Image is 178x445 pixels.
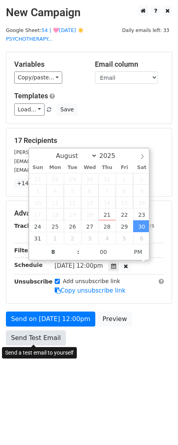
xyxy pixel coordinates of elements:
span: August 29, 2025 [116,220,133,232]
span: August 25, 2025 [46,220,64,232]
a: +14 more [14,178,47,188]
span: August 12, 2025 [64,197,81,208]
strong: Unsubscribe [14,278,53,285]
span: August 26, 2025 [64,220,81,232]
span: Daily emails left: 33 [119,26,172,35]
a: Load... [14,103,44,116]
span: August 1, 2025 [116,173,133,185]
label: UTM Codes [123,222,154,230]
span: August 23, 2025 [133,208,150,220]
span: August 17, 2025 [29,208,46,220]
a: Copy/paste... [14,71,62,84]
span: August 28, 2025 [98,220,116,232]
span: August 21, 2025 [98,208,116,220]
span: Sat [133,165,150,170]
span: August 19, 2025 [64,208,81,220]
a: Send on [DATE] 12:00pm [6,312,95,327]
span: September 4, 2025 [98,232,116,244]
h2: New Campaign [6,6,172,19]
span: Tue [64,165,81,170]
a: 54 | 🩷[DATE] ☀️PSYCHOTHERAPY... [6,27,84,42]
span: : [77,244,80,260]
span: August 3, 2025 [29,185,46,197]
span: August 18, 2025 [46,208,64,220]
small: [EMAIL_ADDRESS][DOMAIN_NAME] [14,167,102,173]
h5: Variables [14,60,83,69]
span: September 2, 2025 [64,232,81,244]
strong: Tracking [14,223,41,229]
span: August 24, 2025 [29,220,46,232]
span: August 27, 2025 [81,220,98,232]
strong: Filters [14,247,34,253]
span: Fri [116,165,133,170]
span: July 31, 2025 [98,173,116,185]
span: July 29, 2025 [64,173,81,185]
small: [EMAIL_ADDRESS][DOMAIN_NAME] [14,158,102,164]
label: Add unsubscribe link [63,277,121,285]
span: August 9, 2025 [133,185,150,197]
small: [PERSON_NAME][EMAIL_ADDRESS][DOMAIN_NAME] [14,149,144,155]
span: August 22, 2025 [116,208,133,220]
iframe: Chat Widget [139,407,178,445]
span: Wed [81,165,98,170]
input: Hour [29,244,77,260]
strong: Schedule [14,262,43,268]
span: August 16, 2025 [133,197,150,208]
h5: Email column [95,60,164,69]
div: Send a test email to yourself [2,347,77,359]
span: August 14, 2025 [98,197,116,208]
a: Daily emails left: 33 [119,27,172,33]
span: August 15, 2025 [116,197,133,208]
small: Google Sheet: [6,27,84,42]
a: Send Test Email [6,330,66,345]
a: Preview [97,312,132,327]
span: August 4, 2025 [46,185,64,197]
span: July 27, 2025 [29,173,46,185]
span: September 6, 2025 [133,232,150,244]
a: Copy unsubscribe link [55,287,126,294]
h5: Advanced [14,209,164,218]
span: Thu [98,165,116,170]
h5: 17 Recipients [14,136,164,145]
span: Sun [29,165,46,170]
span: August 31, 2025 [29,232,46,244]
input: Minute [80,244,128,260]
span: Click to toggle [127,244,149,260]
span: August 30, 2025 [133,220,150,232]
span: August 11, 2025 [46,197,64,208]
span: August 13, 2025 [81,197,98,208]
span: August 10, 2025 [29,197,46,208]
span: September 5, 2025 [116,232,133,244]
span: July 28, 2025 [46,173,64,185]
span: August 2, 2025 [133,173,150,185]
span: July 30, 2025 [81,173,98,185]
span: August 20, 2025 [81,208,98,220]
button: Save [57,103,77,116]
span: September 3, 2025 [81,232,98,244]
span: August 8, 2025 [116,185,133,197]
span: August 6, 2025 [81,185,98,197]
span: [DATE] 12:00pm [55,262,103,269]
span: August 5, 2025 [64,185,81,197]
span: Mon [46,165,64,170]
span: September 1, 2025 [46,232,64,244]
input: Year [97,152,126,160]
span: August 7, 2025 [98,185,116,197]
a: Templates [14,92,48,100]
